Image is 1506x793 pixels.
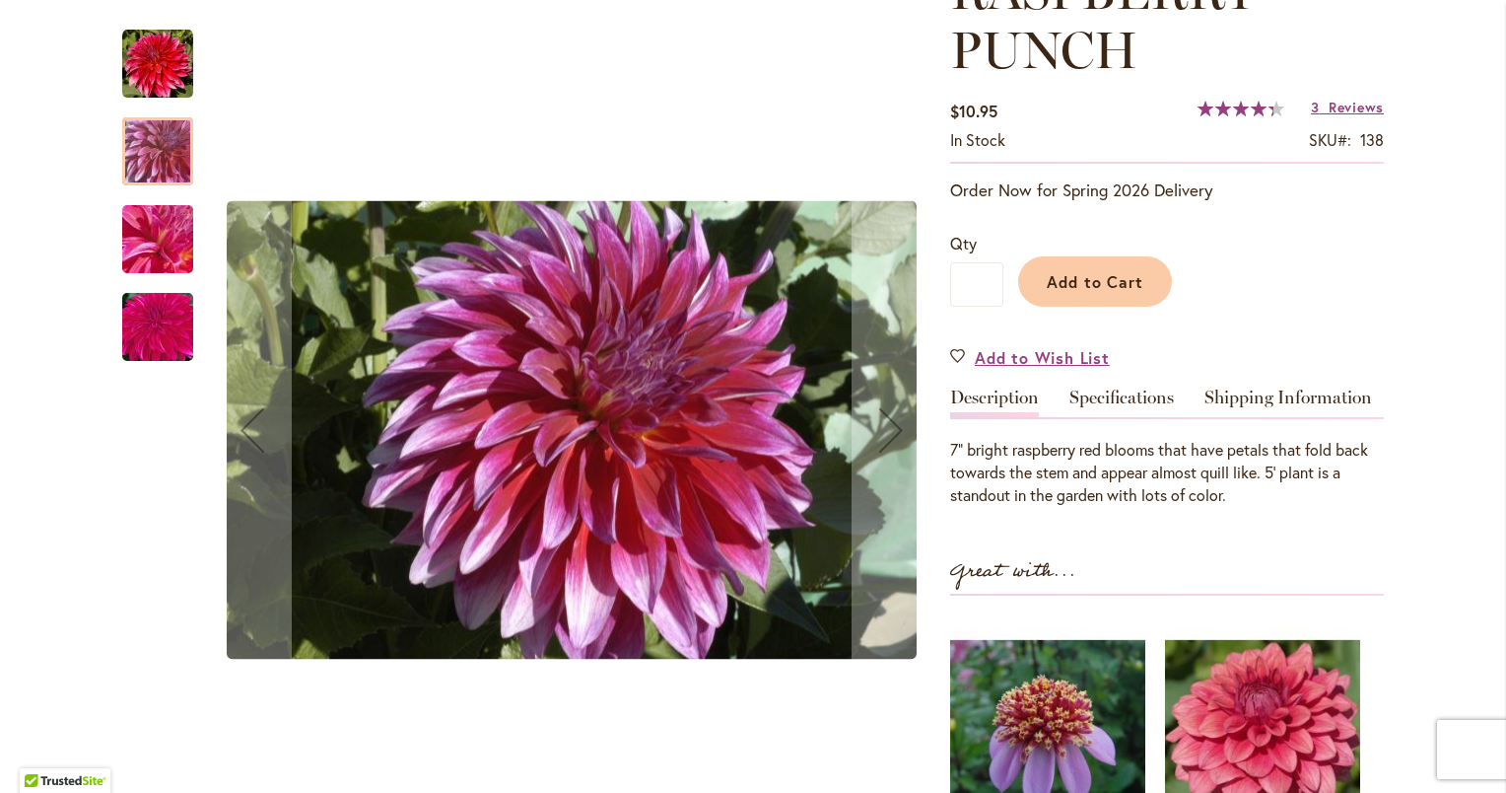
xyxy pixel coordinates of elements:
span: Add to Cart [1047,271,1144,292]
a: Shipping Information [1204,389,1372,417]
a: 3 Reviews [1311,98,1384,116]
img: RASPBERRY PUNCH [87,186,229,293]
a: Description [950,389,1039,417]
img: RASPBERRY PUNCH [122,29,193,100]
div: RASPBERRY PUNCH [122,273,193,361]
div: RASPBERRY PUNCH [122,98,213,185]
span: $10.95 [950,101,997,121]
img: RASPBERRY PUNCH [227,201,917,660]
a: Specifications [1069,389,1174,417]
img: RASPBERRY PUNCH [87,280,229,375]
div: RASPBERRY PUNCH [122,185,213,273]
strong: Great with... [950,555,1076,588]
span: Reviews [1329,98,1384,116]
span: Qty [950,233,977,253]
div: RASPBERRY PUNCH [122,10,213,98]
strong: SKU [1309,129,1351,150]
div: 87% [1198,101,1284,116]
button: Add to Cart [1018,256,1172,307]
iframe: Launch Accessibility Center [15,723,70,778]
span: Add to Wish List [975,346,1110,369]
span: 3 [1311,98,1320,116]
p: Order Now for Spring 2026 Delivery [950,179,1384,202]
a: Add to Wish List [950,346,1110,369]
div: Detailed Product Info [950,389,1384,507]
div: Availability [950,129,1005,152]
span: In stock [950,129,1005,150]
div: 138 [1360,129,1384,152]
div: 7" bright raspberry red blooms that have petals that fold back towards the stem and appear almost... [950,439,1384,507]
